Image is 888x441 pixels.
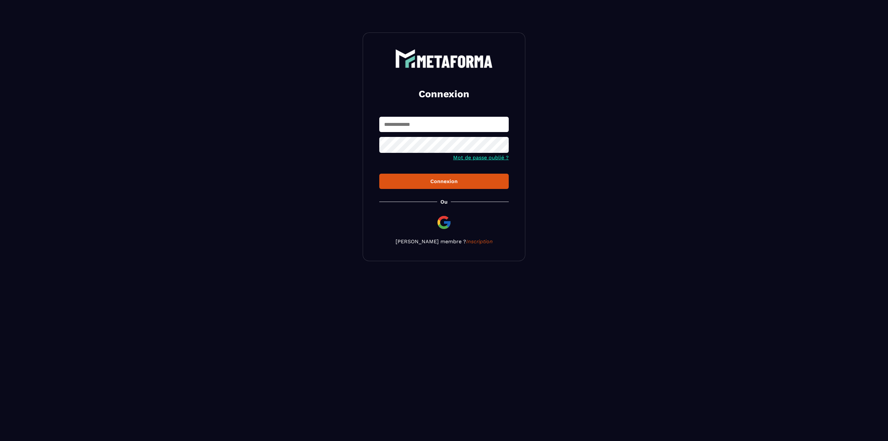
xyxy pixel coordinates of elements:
div: Connexion [384,178,504,184]
a: Inscription [466,238,493,245]
p: [PERSON_NAME] membre ? [379,238,509,245]
img: logo [395,49,493,68]
a: logo [379,49,509,68]
button: Connexion [379,174,509,189]
a: Mot de passe oublié ? [453,154,509,161]
img: google [436,215,452,230]
p: Ou [440,199,448,205]
h2: Connexion [387,87,501,100]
